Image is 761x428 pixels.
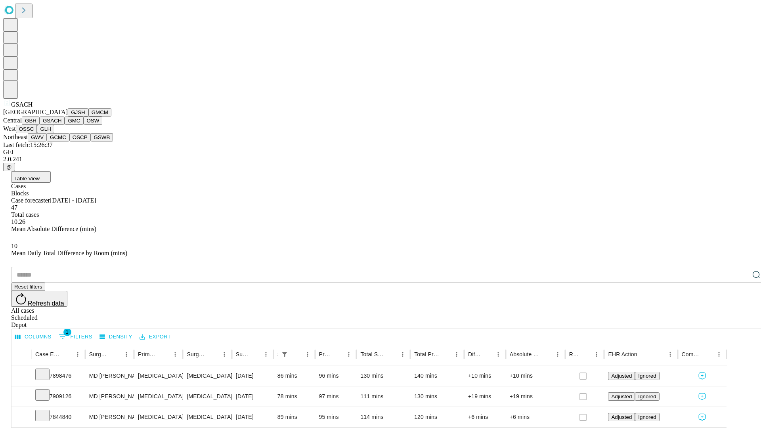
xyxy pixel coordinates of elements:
[638,394,656,399] span: Ignored
[580,349,591,360] button: Sort
[47,133,69,141] button: GCMC
[35,366,81,386] div: 7898476
[37,125,54,133] button: GLH
[89,386,130,407] div: MD [PERSON_NAME]
[414,366,460,386] div: 140 mins
[138,407,179,427] div: [MEDICAL_DATA]
[468,407,502,427] div: +6 mins
[3,141,53,148] span: Last fetch: 15:26:37
[22,117,40,125] button: GBH
[319,386,353,407] div: 97 mins
[208,349,219,360] button: Sort
[510,407,561,427] div: +6 mins
[11,283,45,291] button: Reset filters
[510,366,561,386] div: +10 mins
[440,349,451,360] button: Sort
[6,164,12,170] span: @
[397,349,408,360] button: Menu
[159,349,170,360] button: Sort
[69,133,91,141] button: OSCP
[35,386,81,407] div: 7909126
[236,407,270,427] div: [DATE]
[138,366,179,386] div: [MEDICAL_DATA]
[236,351,249,357] div: Surgery Date
[277,386,311,407] div: 78 mins
[3,109,68,115] span: [GEOGRAPHIC_DATA]
[638,373,656,379] span: Ignored
[682,351,702,357] div: Comments
[91,133,113,141] button: GSWB
[187,386,228,407] div: [MEDICAL_DATA]
[11,171,51,183] button: Table View
[16,125,37,133] button: OSSC
[302,349,313,360] button: Menu
[638,414,656,420] span: Ignored
[28,300,64,307] span: Refresh data
[11,250,127,256] span: Mean Daily Total Difference by Room (mins)
[89,351,109,357] div: Surgeon Name
[61,349,72,360] button: Sort
[11,204,17,211] span: 47
[3,163,15,171] button: @
[360,386,406,407] div: 111 mins
[319,407,353,427] div: 95 mins
[11,225,96,232] span: Mean Absolute Difference (mins)
[510,386,561,407] div: +19 mins
[187,407,228,427] div: [MEDICAL_DATA]
[187,366,228,386] div: [MEDICAL_DATA]
[277,407,311,427] div: 89 mins
[11,291,67,307] button: Refresh data
[319,366,353,386] div: 96 mins
[510,351,540,357] div: Absolute Difference
[138,331,173,343] button: Export
[187,351,207,357] div: Surgery Name
[468,351,481,357] div: Difference
[3,134,28,140] span: Northeast
[3,156,758,163] div: 2.0.241
[3,117,22,124] span: Central
[236,366,270,386] div: [DATE]
[608,372,635,380] button: Adjusted
[11,101,33,108] span: GSACH
[414,407,460,427] div: 120 mins
[35,407,81,427] div: 7844840
[319,351,332,357] div: Predicted In Room Duration
[249,349,260,360] button: Sort
[468,386,502,407] div: +19 mins
[611,414,632,420] span: Adjusted
[88,108,111,117] button: GMCM
[608,413,635,421] button: Adjusted
[11,243,17,249] span: 10
[635,392,659,401] button: Ignored
[360,351,385,357] div: Total Scheduled Duration
[84,117,103,125] button: OSW
[665,349,676,360] button: Menu
[414,351,439,357] div: Total Predicted Duration
[277,366,311,386] div: 86 mins
[89,407,130,427] div: MD [PERSON_NAME]
[635,413,659,421] button: Ignored
[236,386,270,407] div: [DATE]
[13,331,54,343] button: Select columns
[15,411,27,424] button: Expand
[110,349,121,360] button: Sort
[40,117,65,125] button: GSACH
[98,331,134,343] button: Density
[138,386,179,407] div: [MEDICAL_DATA]
[702,349,713,360] button: Sort
[15,390,27,404] button: Expand
[138,351,158,357] div: Primary Service
[219,349,230,360] button: Menu
[279,349,290,360] button: Show filters
[468,366,502,386] div: +10 mins
[482,349,493,360] button: Sort
[552,349,563,360] button: Menu
[713,349,725,360] button: Menu
[121,349,132,360] button: Menu
[170,349,181,360] button: Menu
[11,218,25,225] span: 10.26
[608,392,635,401] button: Adjusted
[11,197,50,204] span: Case forecaster
[332,349,343,360] button: Sort
[72,349,83,360] button: Menu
